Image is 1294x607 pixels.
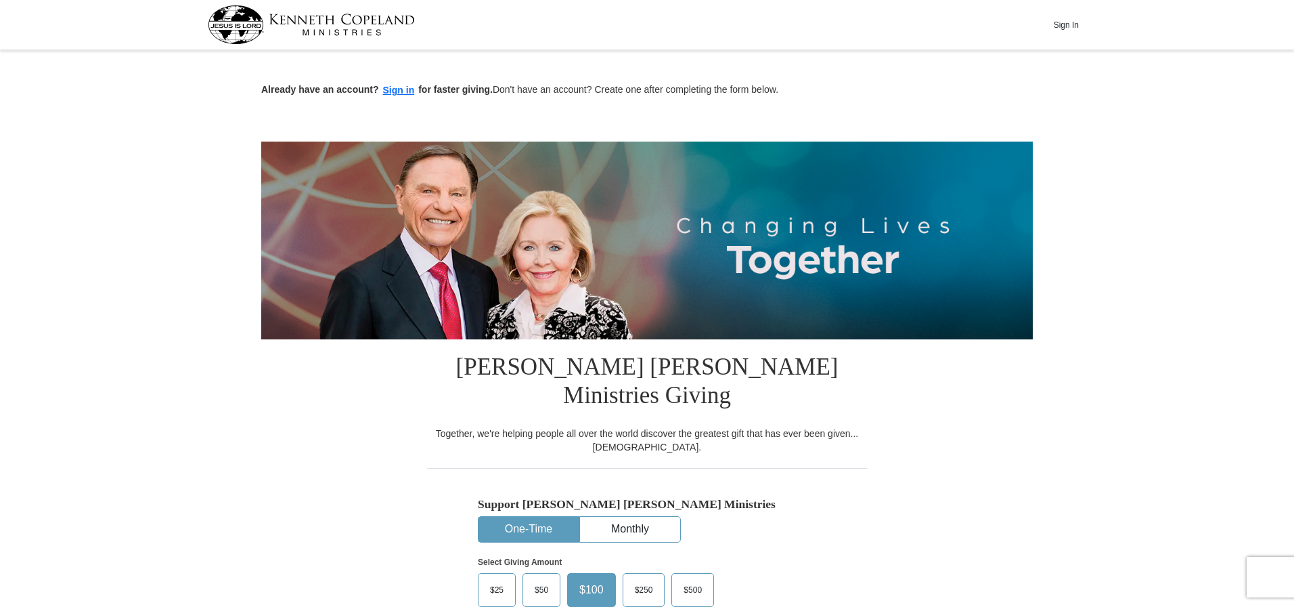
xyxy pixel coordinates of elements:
[677,580,709,600] span: $500
[478,497,816,511] h5: Support [PERSON_NAME] [PERSON_NAME] Ministries
[483,580,510,600] span: $25
[427,339,867,427] h1: [PERSON_NAME] [PERSON_NAME] Ministries Giving
[478,517,579,542] button: One-Time
[261,84,493,95] strong: Already have an account? for faster giving.
[261,83,1033,98] p: Don't have an account? Create one after completing the form below.
[628,580,660,600] span: $250
[427,427,867,454] div: Together, we're helping people all over the world discover the greatest gift that has ever been g...
[208,5,415,44] img: kcm-header-logo.svg
[580,517,680,542] button: Monthly
[1046,14,1086,35] button: Sign In
[528,580,555,600] span: $50
[379,83,419,98] button: Sign in
[573,580,610,600] span: $100
[478,558,562,567] strong: Select Giving Amount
